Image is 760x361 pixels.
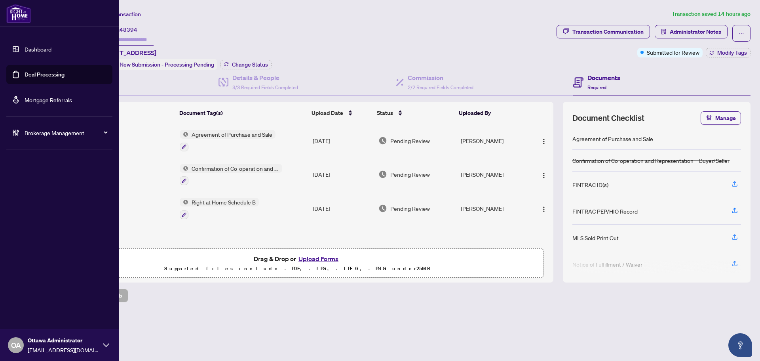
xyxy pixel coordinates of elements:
td: [PERSON_NAME] [458,191,530,225]
article: Transaction saved 14 hours ago [672,10,750,19]
img: Status Icon [180,164,188,173]
span: Required [587,84,606,90]
div: Status: [98,59,217,70]
button: Manage [701,111,741,125]
button: Status IconAgreement of Purchase and Sale [180,130,275,151]
span: Manage [715,112,736,124]
span: Submitted for Review [647,48,699,57]
img: logo [6,4,31,23]
th: Document Tag(s) [176,102,308,124]
span: Modify Tags [717,50,747,55]
img: Document Status [378,170,387,179]
th: Status [374,102,456,124]
button: Upload Forms [296,254,341,264]
span: ellipsis [739,31,744,36]
div: Agreement of Purchase and Sale [572,134,653,143]
button: Logo [538,134,550,147]
th: Uploaded By [456,102,528,124]
span: Right at Home Schedule B [188,198,259,206]
h4: Commission [408,73,473,82]
button: Open asap [728,333,752,357]
span: [STREET_ADDRESS] [98,48,156,57]
span: Pending Review [390,136,430,145]
img: Status Icon [180,130,188,139]
div: FINTRAC ID(s) [572,180,608,189]
p: Supported files include .PDF, .JPG, .JPEG, .PNG under 25 MB [56,264,539,273]
a: Dashboard [25,46,51,53]
span: OA [11,340,21,351]
span: Upload Date [312,109,343,117]
img: Logo [541,206,547,212]
td: [DATE] [310,158,375,192]
div: Transaction Communication [572,25,644,38]
button: Transaction Communication [557,25,650,38]
span: Agreement of Purchase and Sale [188,130,275,139]
span: Ottawa Administrator [28,336,99,345]
img: Logo [541,172,547,179]
button: Administrator Notes [655,25,728,38]
span: Drag & Drop orUpload FormsSupported files include .PDF, .JPG, .JPEG, .PNG under25MB [51,249,543,278]
span: Pending Review [390,204,430,213]
h4: Documents [587,73,620,82]
span: 2/2 Required Fields Completed [408,84,473,90]
button: Status IconConfirmation of Co-operation and Representation—Buyer/Seller [180,164,282,185]
div: Confirmation of Co-operation and Representation—Buyer/Seller [572,156,730,165]
span: 48394 [120,26,137,33]
div: FINTRAC PEP/HIO Record [572,207,638,216]
a: Deal Processing [25,71,65,78]
a: Mortgage Referrals [25,96,72,103]
td: [PERSON_NAME] [458,124,530,158]
span: Change Status [232,62,268,67]
div: Notice of Fulfillment / Waiver [572,260,642,269]
div: MLS Sold Print Out [572,233,619,242]
span: Brokerage Management [25,128,107,137]
span: Drag & Drop or [254,254,341,264]
td: [DATE] [310,124,375,158]
span: Pending Review [390,170,430,179]
button: Change Status [220,60,272,69]
button: Logo [538,202,550,215]
span: 3/3 Required Fields Completed [232,84,298,90]
img: Document Status [378,204,387,213]
img: Document Status [378,136,387,145]
th: Upload Date [308,102,374,124]
span: solution [661,29,667,34]
span: View Transaction [99,11,141,18]
span: Status [377,109,393,117]
h4: Details & People [232,73,298,82]
td: [PERSON_NAME] [458,158,530,192]
button: Status IconRight at Home Schedule B [180,198,259,219]
img: Logo [541,138,547,145]
span: New Submission - Processing Pending [120,61,214,68]
button: Logo [538,168,550,181]
span: [EMAIL_ADDRESS][DOMAIN_NAME] [28,346,99,354]
th: (3) File Name [70,102,176,124]
td: [DATE] [310,191,375,225]
button: Modify Tags [706,48,750,57]
span: Administrator Notes [670,25,721,38]
span: Document Checklist [572,113,644,124]
span: Confirmation of Co-operation and Representation—Buyer/Seller [188,164,282,173]
img: Status Icon [180,198,188,206]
